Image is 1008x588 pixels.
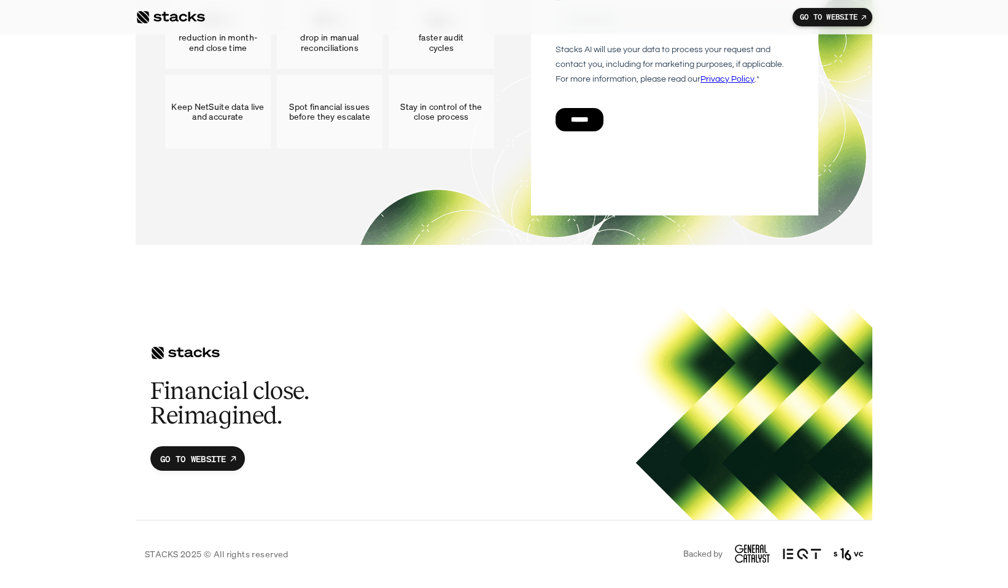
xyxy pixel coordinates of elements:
p: GO TO WEBSITE [800,13,858,21]
p: faster audit cycles [395,33,488,53]
p: STACKS 2025 © All rights reserved [145,547,289,560]
a: GO TO WEBSITE [150,446,245,471]
p: drop in manual reconciliations [283,33,376,53]
a: GO TO WEBSITE [793,8,872,26]
p: Stay in control of the close process [395,102,488,123]
p: GO TO WEBSITE [160,452,227,465]
h2: Financial close. Reimagined. [150,379,335,428]
p: Backed by [683,549,723,559]
p: Spot financial issues before they escalate [283,102,376,123]
a: Privacy Policy [145,234,199,242]
p: reduction in month-end close time [171,33,265,53]
p: Keep NetSuite data live and accurate [171,102,265,123]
